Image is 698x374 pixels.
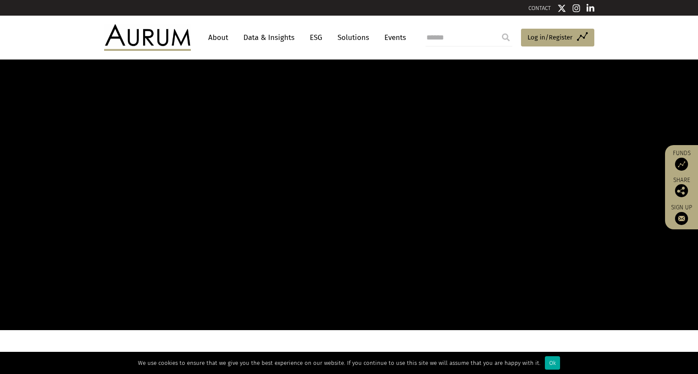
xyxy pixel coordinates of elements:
img: Share this post [675,184,688,197]
a: About [204,30,233,46]
img: Aurum [104,24,191,50]
a: Sign up [669,204,694,225]
img: Instagram icon [573,4,580,13]
img: Sign up to our newsletter [675,212,688,225]
input: Submit [497,29,514,46]
a: ESG [305,30,327,46]
a: Funds [669,149,694,171]
a: CONTACT [528,5,551,11]
a: Data & Insights [239,30,299,46]
div: Share [669,177,694,197]
img: Twitter icon [557,4,566,13]
img: Access Funds [675,158,688,171]
img: Linkedin icon [587,4,594,13]
a: Solutions [333,30,374,46]
div: Ok [545,356,560,370]
span: Log in/Register [528,32,573,43]
a: Log in/Register [521,29,594,47]
a: Events [380,30,406,46]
